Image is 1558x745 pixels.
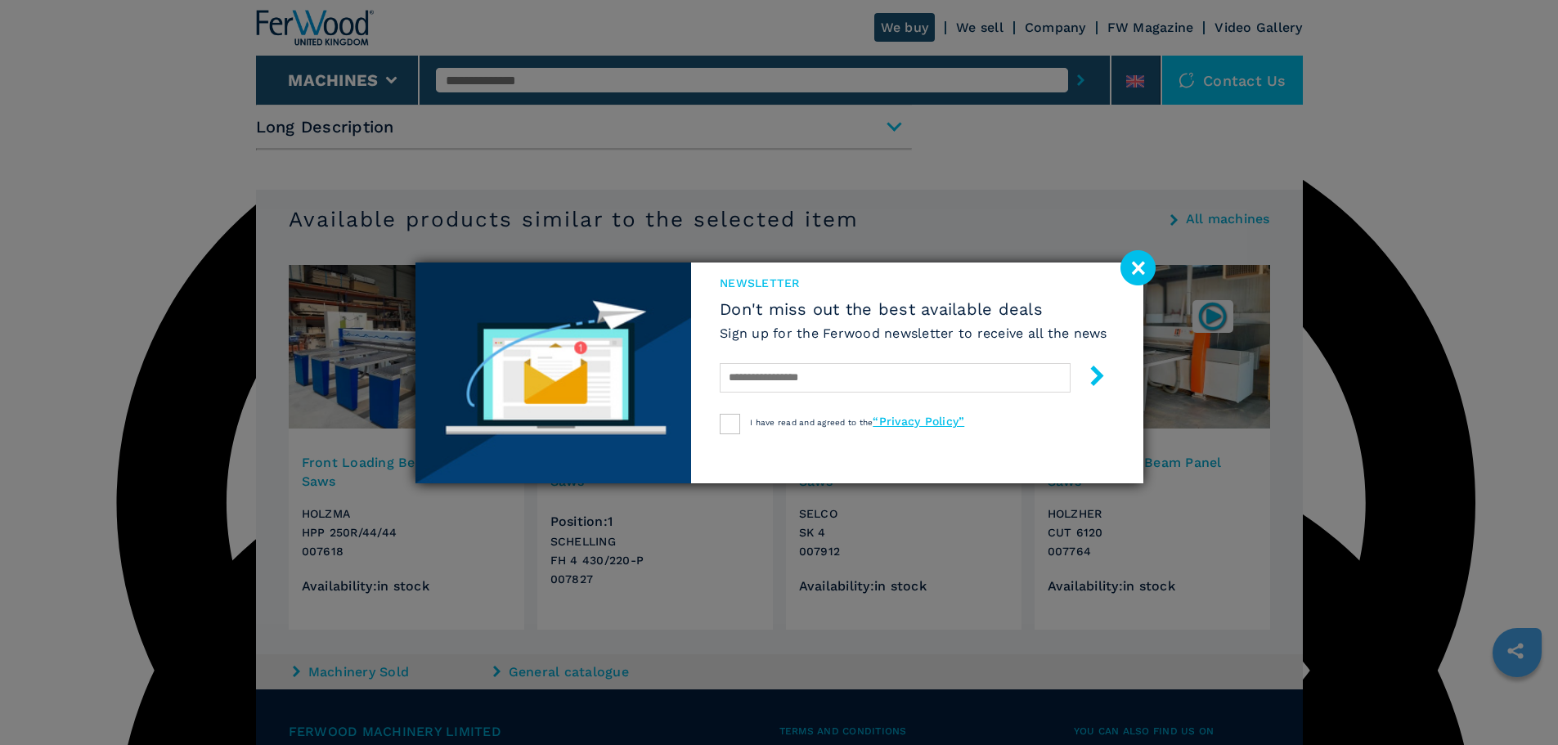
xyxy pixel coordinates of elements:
a: “Privacy Policy” [873,415,964,428]
span: newsletter [720,275,1107,291]
span: I have read and agreed to the [750,418,964,427]
img: Newsletter image [415,263,692,483]
button: submit-button [1071,359,1107,397]
h6: Sign up for the Ferwood newsletter to receive all the news [720,324,1107,343]
span: Don't miss out the best available deals [720,299,1107,319]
